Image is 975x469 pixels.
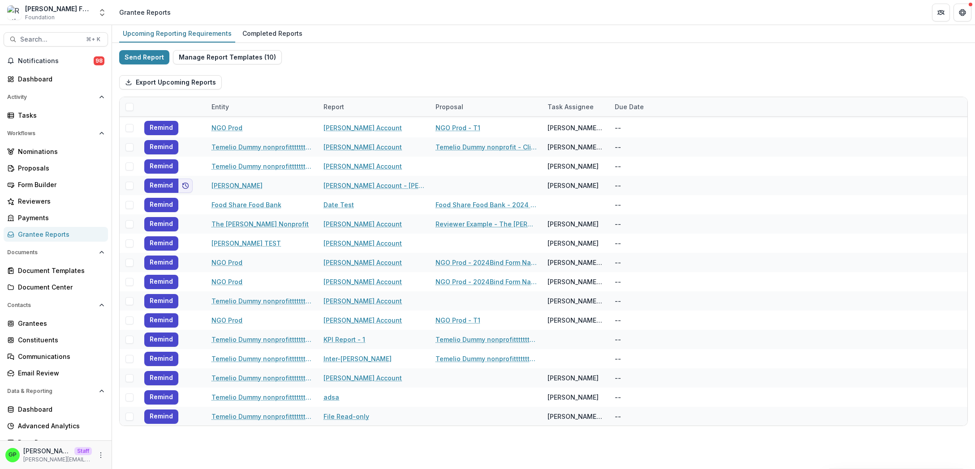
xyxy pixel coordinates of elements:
[7,388,95,394] span: Data & Reporting
[318,97,430,116] div: Report
[324,142,402,152] a: [PERSON_NAME] Account
[116,6,174,19] nav: breadcrumb
[324,162,402,171] a: [PERSON_NAME] Account
[609,368,677,388] div: --
[25,13,55,21] span: Foundation
[548,142,604,152] div: [PERSON_NAME] Ind
[211,200,281,209] a: Food Share Food Bank
[436,354,537,363] a: Temelio Dummy nonprofittttttttt a4 sda16s5d - 2025 - File Upload
[609,311,677,330] div: --
[324,181,425,190] a: [PERSON_NAME] Account - [PERSON_NAME]
[609,137,677,157] div: --
[178,179,193,193] button: Add to friends
[18,438,101,447] div: Data Report
[144,121,178,135] button: Remind
[18,57,94,65] span: Notifications
[4,263,108,278] a: Document Templates
[548,219,599,229] div: [PERSON_NAME]
[211,219,309,229] a: The [PERSON_NAME] Nonprofit
[324,258,402,267] a: [PERSON_NAME] Account
[324,296,402,306] a: [PERSON_NAME] Account
[144,371,178,385] button: Remind
[430,97,542,116] div: Proposal
[4,435,108,450] a: Data Report
[84,34,102,44] div: ⌘ + K
[119,75,222,90] button: Export Upcoming Reports
[144,198,178,212] button: Remind
[7,249,95,256] span: Documents
[4,298,108,312] button: Open Contacts
[18,147,101,156] div: Nominations
[4,108,108,123] a: Tasks
[4,402,108,417] a: Dashboard
[18,196,101,206] div: Reviewers
[144,159,178,174] button: Remind
[932,4,950,21] button: Partners
[4,194,108,209] a: Reviewers
[609,330,677,349] div: --
[211,392,313,402] a: Temelio Dummy nonprofittttttttt a4 sda16s5d
[324,200,354,209] a: Date Test
[4,418,108,433] a: Advanced Analytics
[211,258,242,267] a: NGO Prod
[4,144,108,159] a: Nominations
[144,256,178,270] button: Remind
[7,130,95,136] span: Workflows
[548,392,599,402] div: [PERSON_NAME]
[144,140,178,154] button: Remind
[542,102,599,111] div: Task Assignee
[609,157,677,176] div: --
[436,219,537,229] a: Reviewer Example - The [PERSON_NAME] Nonprofit
[211,412,313,421] a: Temelio Dummy nonprofittttttttt a4 sda16s5d
[144,236,178,251] button: Remind
[211,239,281,248] a: [PERSON_NAME] TEST
[609,388,677,407] div: --
[548,162,599,171] div: [PERSON_NAME]
[609,253,677,272] div: --
[4,161,108,175] a: Proposals
[239,25,306,43] a: Completed Reports
[206,97,318,116] div: Entity
[324,239,402,248] a: [PERSON_NAME] Account
[4,126,108,141] button: Open Workflows
[119,27,235,40] div: Upcoming Reporting Requirements
[4,280,108,294] a: Document Center
[548,181,599,190] div: [PERSON_NAME]
[324,335,365,344] a: KPI Report - 1
[609,234,677,253] div: --
[18,74,101,84] div: Dashboard
[18,368,101,378] div: Email Review
[144,409,178,424] button: Remind
[4,32,108,47] button: Search...
[144,352,178,366] button: Remind
[211,373,313,383] a: Temelio Dummy nonprofittttttttt a4 sda16s5d
[25,4,92,13] div: [PERSON_NAME] Foundation
[144,390,178,405] button: Remind
[4,72,108,86] a: Dashboard
[211,354,313,363] a: Temelio Dummy nonprofittttttttt a4 sda16s5d
[4,210,108,225] a: Payments
[318,102,349,111] div: Report
[95,450,106,460] button: More
[436,277,537,286] a: NGO Prod - 2024Bind Form Name
[324,412,369,421] a: File Read-only
[119,25,235,43] a: Upcoming Reporting Requirements
[9,452,17,458] div: Griffin Perry
[324,373,402,383] a: [PERSON_NAME] Account
[609,291,677,311] div: --
[436,142,537,152] a: Temelio Dummy nonprofit - Climate
[144,294,178,308] button: Remind
[436,258,537,267] a: NGO Prod - 2024Bind Form Name
[436,123,480,132] a: NGO Prod - T1
[239,27,306,40] div: Completed Reports
[4,349,108,364] a: Communications
[211,316,242,325] a: NGO Prod
[4,227,108,242] a: Grantee Reports
[18,335,101,345] div: Constituents
[144,313,178,328] button: Remind
[94,56,104,65] span: 98
[7,5,22,20] img: Ruthwick Foundation
[548,239,599,248] div: [PERSON_NAME]
[609,407,677,426] div: --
